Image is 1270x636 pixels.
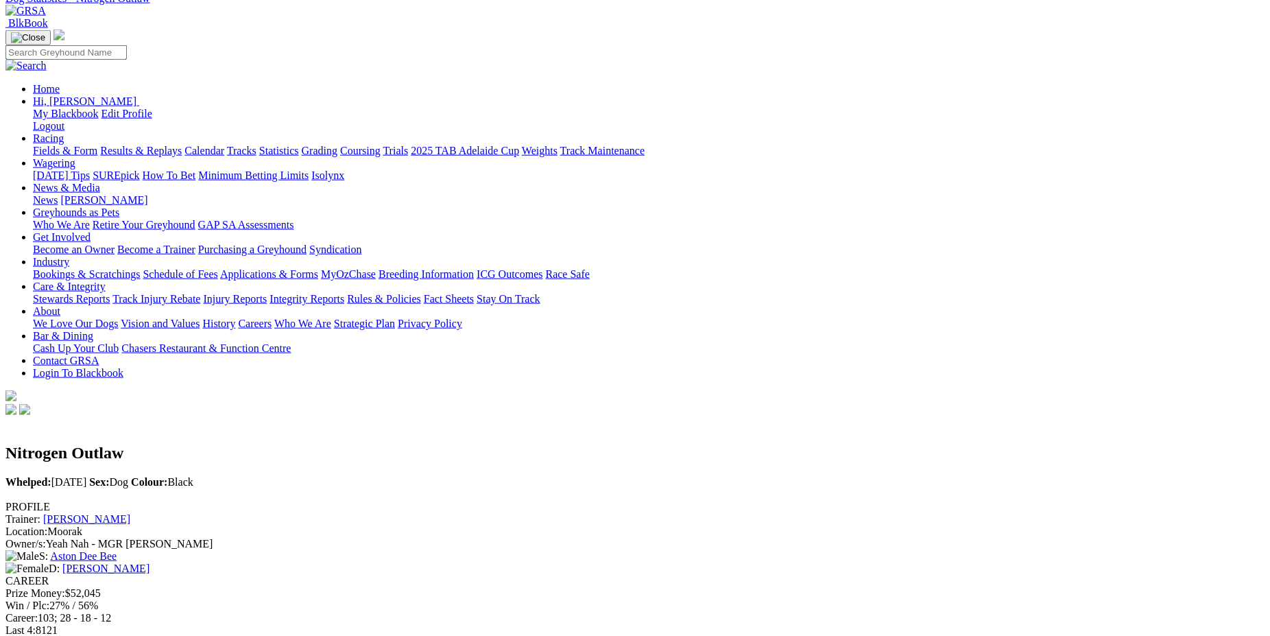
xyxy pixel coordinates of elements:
[202,318,235,329] a: History
[33,145,1265,157] div: Racing
[100,145,182,156] a: Results & Replays
[5,538,1265,550] div: Yeah Nah - MGR [PERSON_NAME]
[398,318,462,329] a: Privacy Policy
[545,268,589,280] a: Race Safe
[560,145,645,156] a: Track Maintenance
[8,17,48,29] span: BlkBook
[5,587,65,599] span: Prize Money:
[5,526,1265,538] div: Moorak
[117,244,195,255] a: Become a Trainer
[33,293,1265,305] div: Care & Integrity
[62,563,149,574] a: [PERSON_NAME]
[93,219,195,231] a: Retire Your Greyhound
[143,268,217,280] a: Schedule of Fees
[33,318,1265,330] div: About
[33,355,99,366] a: Contact GRSA
[43,513,130,525] a: [PERSON_NAME]
[477,268,542,280] a: ICG Outcomes
[424,293,474,305] a: Fact Sheets
[33,95,136,107] span: Hi, [PERSON_NAME]
[131,476,193,488] span: Black
[60,194,147,206] a: [PERSON_NAME]
[238,318,272,329] a: Careers
[5,612,38,624] span: Career:
[379,268,474,280] a: Breeding Information
[50,550,117,562] a: Aston Dee Bee
[5,575,1265,587] div: CAREER
[53,30,64,40] img: logo-grsa-white.png
[5,550,48,562] span: S:
[5,612,1265,624] div: 103; 28 - 18 - 12
[33,244,115,255] a: Become an Owner
[33,108,99,119] a: My Blackbook
[33,342,119,354] a: Cash Up Your Club
[321,268,376,280] a: MyOzChase
[33,108,1265,132] div: Hi, [PERSON_NAME]
[5,60,47,72] img: Search
[522,145,558,156] a: Weights
[33,330,93,342] a: Bar & Dining
[203,293,267,305] a: Injury Reports
[33,194,58,206] a: News
[5,404,16,415] img: facebook.svg
[121,342,291,354] a: Chasers Restaurant & Function Centre
[33,132,64,144] a: Racing
[334,318,395,329] a: Strategic Plan
[5,563,60,574] span: D:
[112,293,200,305] a: Track Injury Rebate
[5,476,86,488] span: [DATE]
[33,268,140,280] a: Bookings & Scratchings
[227,145,256,156] a: Tracks
[198,169,309,181] a: Minimum Betting Limits
[5,550,39,563] img: Male
[383,145,408,156] a: Trials
[33,293,110,305] a: Stewards Reports
[5,444,1265,462] h2: Nitrogen Outlaw
[33,305,60,317] a: About
[33,182,100,193] a: News & Media
[5,600,49,611] span: Win / Plc:
[5,390,16,401] img: logo-grsa-white.png
[89,476,128,488] span: Dog
[5,17,48,29] a: BlkBook
[93,169,139,181] a: SUREpick
[101,108,152,119] a: Edit Profile
[5,624,36,636] span: Last 4:
[89,476,109,488] b: Sex:
[33,318,118,329] a: We Love Our Dogs
[184,145,224,156] a: Calendar
[19,404,30,415] img: twitter.svg
[33,268,1265,281] div: Industry
[5,45,127,60] input: Search
[5,30,51,45] button: Toggle navigation
[33,244,1265,256] div: Get Involved
[5,526,47,537] span: Location:
[33,342,1265,355] div: Bar & Dining
[411,145,519,156] a: 2025 TAB Adelaide Cup
[5,600,1265,612] div: 27% / 56%
[33,145,97,156] a: Fields & Form
[33,157,75,169] a: Wagering
[347,293,421,305] a: Rules & Policies
[33,219,1265,231] div: Greyhounds as Pets
[143,169,196,181] a: How To Bet
[131,476,167,488] b: Colour:
[5,563,49,575] img: Female
[5,513,40,525] span: Trainer:
[33,231,91,243] a: Get Involved
[33,194,1265,207] div: News & Media
[33,219,90,231] a: Who We Are
[33,83,60,95] a: Home
[33,120,64,132] a: Logout
[33,256,69,268] a: Industry
[220,268,318,280] a: Applications & Forms
[259,145,299,156] a: Statistics
[5,476,51,488] b: Whelped:
[33,207,119,218] a: Greyhounds as Pets
[302,145,337,156] a: Grading
[33,367,123,379] a: Login To Blackbook
[477,293,540,305] a: Stay On Track
[33,169,1265,182] div: Wagering
[311,169,344,181] a: Isolynx
[340,145,381,156] a: Coursing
